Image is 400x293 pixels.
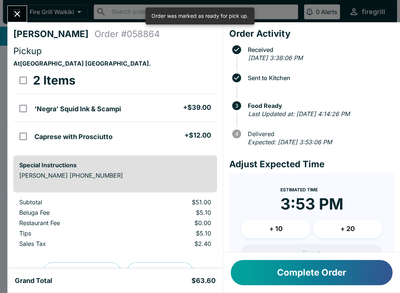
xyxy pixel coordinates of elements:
h5: $63.60 [191,276,216,285]
button: Preview Receipt [43,262,121,282]
p: [PERSON_NAME] [PHONE_NUMBER] [19,172,211,179]
h4: Order # 058864 [94,29,160,40]
button: Close [8,6,27,22]
p: $51.00 [135,198,211,206]
button: + 10 [241,220,310,238]
strong: At [GEOGRAPHIC_DATA] [GEOGRAPHIC_DATA] . [13,60,151,67]
text: 4 [235,131,239,137]
h5: Caprese with Prosciutto [34,132,113,141]
p: Subtotal [19,198,123,206]
em: Last Updated at: [DATE] 4:14:26 PM [248,110,350,118]
p: $2.40 [135,240,211,247]
p: $5.10 [135,209,211,216]
em: Expected: [DATE] 3:53:06 PM [248,138,332,146]
p: Restaurant Fee [19,219,123,227]
p: $5.10 [135,230,211,237]
table: orders table [13,67,217,149]
p: Tips [19,230,123,237]
time: 3:53 PM [280,194,343,214]
span: Pickup [13,46,42,56]
button: + 20 [313,220,382,238]
h5: + $39.00 [183,103,211,112]
div: Order was marked as ready for pick up. [151,10,249,22]
span: Food Ready [244,102,394,109]
h4: Order Activity [229,28,394,39]
span: Received [244,46,394,53]
span: Estimated Time [280,187,318,192]
h4: Adjust Expected Time [229,159,394,170]
h4: [PERSON_NAME] [13,29,94,40]
p: Sales Tax [19,240,123,247]
text: 3 [235,103,238,109]
h3: 2 Items [33,73,76,88]
button: Complete Order [231,260,393,285]
table: orders table [13,198,217,250]
span: Sent to Kitchen [244,75,394,81]
button: Print Receipt [127,262,193,282]
h5: Grand Total [15,276,52,285]
h5: ‘Negra’ Squid Ink & Scampi [34,105,121,113]
h6: Special Instructions [19,161,211,169]
p: $0.00 [135,219,211,227]
em: [DATE] 3:38:06 PM [248,54,303,62]
span: Delivered [244,131,394,137]
h5: + $12.00 [184,131,211,140]
p: Beluga Fee [19,209,123,216]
